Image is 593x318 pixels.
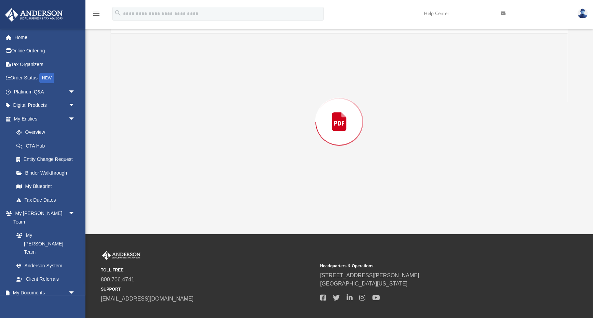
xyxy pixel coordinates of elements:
a: [STREET_ADDRESS][PERSON_NAME] [320,272,419,278]
a: Tax Due Dates [10,193,85,207]
a: [EMAIL_ADDRESS][DOMAIN_NAME] [101,296,193,302]
span: arrow_drop_down [68,85,82,99]
a: Online Ordering [5,44,85,58]
div: NEW [39,73,54,83]
a: Digital Productsarrow_drop_down [5,99,85,112]
i: menu [92,10,100,18]
a: CTA Hub [10,139,85,153]
small: SUPPORT [101,286,315,292]
img: Anderson Advisors Platinum Portal [101,251,142,260]
span: arrow_drop_down [68,112,82,126]
a: My Documentsarrow_drop_down [5,286,82,300]
small: Headquarters & Operations [320,263,535,269]
a: My Entitiesarrow_drop_down [5,112,85,126]
a: Entity Change Request [10,153,85,166]
img: User Pic [578,9,588,18]
a: 800.706.4741 [101,277,134,282]
a: [GEOGRAPHIC_DATA][US_STATE] [320,281,408,287]
a: Client Referrals [10,272,82,286]
a: My Blueprint [10,180,82,193]
img: Anderson Advisors Platinum Portal [3,8,65,22]
a: Home [5,30,85,44]
a: My [PERSON_NAME] Team [10,229,79,259]
a: Platinum Q&Aarrow_drop_down [5,85,85,99]
span: arrow_drop_down [68,99,82,113]
a: Overview [10,126,85,139]
i: search [114,9,122,17]
a: Tax Organizers [5,58,85,71]
div: Preview [111,15,568,210]
a: Anderson System [10,259,82,272]
a: Order StatusNEW [5,71,85,85]
small: TOLL FREE [101,267,315,273]
span: arrow_drop_down [68,207,82,221]
a: menu [92,13,100,18]
a: My [PERSON_NAME] Teamarrow_drop_down [5,207,82,229]
a: Binder Walkthrough [10,166,85,180]
span: arrow_drop_down [68,286,82,300]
